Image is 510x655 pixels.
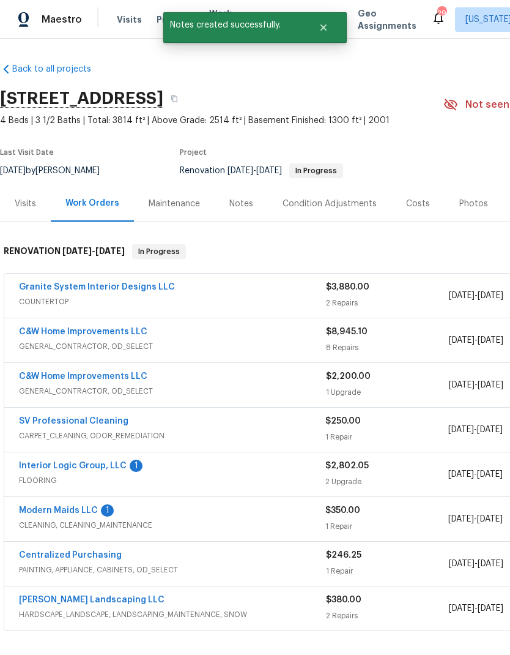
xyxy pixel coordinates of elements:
span: PAINTING, APPLIANCE, CABINETS, OD_SELECT [19,564,326,576]
span: Visits [117,13,142,26]
a: [PERSON_NAME] Landscaping LLC [19,596,164,604]
span: [DATE] [448,515,474,523]
span: [DATE] [478,336,503,345]
span: [DATE] [478,291,503,300]
span: [DATE] [62,247,92,255]
a: C&W Home Improvements LLC [19,372,147,381]
span: [DATE] [449,560,475,568]
span: $250.00 [325,417,361,425]
div: 1 [130,460,142,472]
span: [DATE] [477,470,503,479]
a: SV Professional Cleaning [19,417,128,425]
span: - [62,247,125,255]
span: FLOORING [19,474,325,487]
span: Geo Assignments [358,7,416,32]
span: [DATE] [448,470,474,479]
div: Costs [406,198,430,210]
span: - [449,602,503,615]
a: Granite System Interior Designs LLC [19,283,175,291]
span: - [449,379,503,391]
span: [DATE] [449,291,475,300]
div: 1 Repair [325,431,448,443]
span: [DATE] [448,425,474,434]
div: Visits [15,198,36,210]
span: $2,200.00 [326,372,371,381]
span: $3,880.00 [326,283,369,291]
span: [DATE] [478,560,503,568]
h6: RENOVATION [4,244,125,259]
a: C&W Home Improvements LLC [19,327,147,336]
span: GENERAL_CONTRACTOR, OD_SELECT [19,385,326,397]
span: [DATE] [449,604,475,613]
span: CARPET_CLEANING, ODOR_REMEDIATION [19,430,325,442]
div: 8 Repairs [326,342,449,354]
div: 2 Repairs [326,610,449,622]
button: Copy Address [163,88,185,110]
div: Notes [229,198,253,210]
span: [DATE] [227,167,253,175]
div: 1 Repair [325,520,448,533]
span: Notes created successfully. [163,12,303,38]
div: Maintenance [149,198,200,210]
span: [DATE] [478,381,503,389]
span: - [448,468,503,481]
span: HARDSCAPE_LANDSCAPE, LANDSCAPING_MAINTENANCE, SNOW [19,608,326,621]
span: In Progress [133,245,185,258]
div: 1 [101,504,114,517]
span: CLEANING, CLEANING_MAINTENANCE [19,519,325,531]
span: - [448,513,503,525]
span: [DATE] [95,247,125,255]
button: Close [303,15,344,40]
span: - [449,290,503,302]
div: Photos [459,198,488,210]
div: 2 Repairs [326,297,449,309]
div: 1 Upgrade [326,386,449,399]
span: - [449,558,503,570]
span: $246.25 [326,551,361,560]
a: Centralized Purchasing [19,551,122,560]
span: COUNTERTOP [19,296,326,308]
span: $380.00 [326,596,361,604]
span: Renovation [180,167,343,175]
span: Projects [157,13,194,26]
span: [DATE] [449,381,475,389]
a: Interior Logic Group, LLC [19,462,127,470]
span: - [448,424,503,436]
a: Modern Maids LLC [19,506,98,515]
span: $8,945.10 [326,327,368,336]
span: [DATE] [477,515,503,523]
span: GENERAL_CONTRACTOR, OD_SELECT [19,340,326,353]
div: 1 Repair [326,565,449,577]
span: In Progress [290,167,342,174]
span: [DATE] [477,425,503,434]
span: $350.00 [325,506,360,515]
span: [DATE] [449,336,475,345]
div: Condition Adjustments [283,198,377,210]
span: $2,802.05 [325,462,369,470]
span: Maestro [42,13,82,26]
span: - [449,334,503,346]
span: [DATE] [256,167,282,175]
div: Work Orders [65,197,119,209]
div: 2 Upgrade [325,476,448,488]
div: 29 [437,7,446,20]
span: Project [180,149,207,156]
span: [DATE] [478,604,503,613]
span: - [227,167,282,175]
span: Work Orders [209,7,240,32]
